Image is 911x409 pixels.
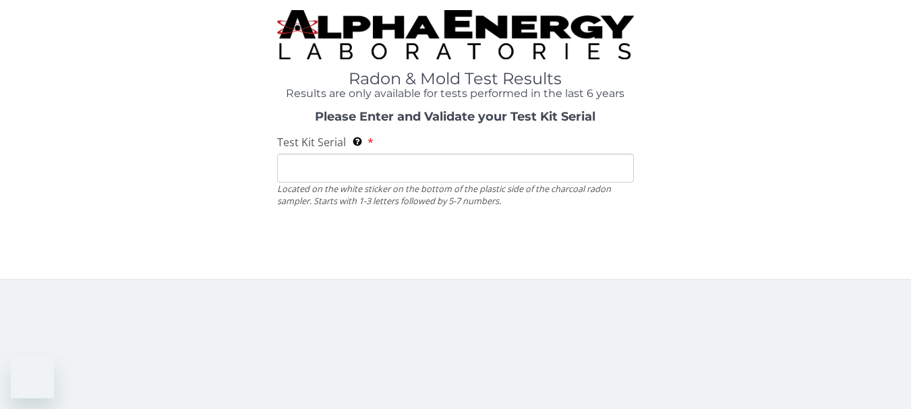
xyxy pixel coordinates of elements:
img: TightCrop.jpg [277,10,633,59]
strong: Please Enter and Validate your Test Kit Serial [315,109,595,124]
div: Located on the white sticker on the bottom of the plastic side of the charcoal radon sampler. Sta... [277,183,633,208]
iframe: Button to launch messaging window [11,355,54,398]
h1: Radon & Mold Test Results [277,70,633,88]
h4: Results are only available for tests performed in the last 6 years [277,88,633,100]
span: Test Kit Serial [277,135,346,150]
